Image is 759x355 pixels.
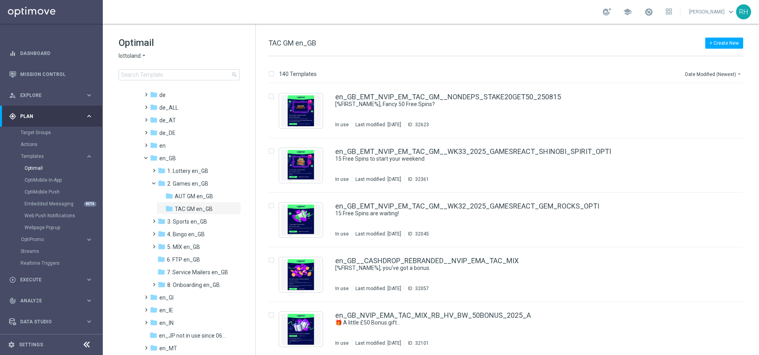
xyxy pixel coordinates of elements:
div: 32045 [415,231,429,237]
i: folder [150,116,158,124]
span: de_AT [159,117,176,124]
i: folder [165,205,173,213]
a: Optimail [25,165,82,171]
div: Actions [21,139,102,150]
img: 32057.jpeg [281,259,321,290]
span: 7. Service Mailers en_GB [167,269,228,276]
div: [%FIRST_NAME%], Fancy 50 Free Spins? [335,101,709,108]
div: In use [335,340,349,346]
i: folder [165,192,173,200]
span: en_MT [159,345,177,352]
i: folder [158,243,166,251]
a: Web Push Notifications [25,213,82,219]
div: Explore [9,92,85,99]
i: folder [150,141,158,149]
i: folder [150,306,158,314]
div: ID: [404,340,429,346]
div: ID: [404,285,429,292]
i: folder [150,129,158,137]
img: 32101.jpeg [281,314,321,345]
a: 15 Free Spins are waiting! [335,210,691,217]
div: Webpage Pop-up [25,222,102,234]
button: person_search Explore keyboard_arrow_right [9,92,93,99]
span: Explore [20,93,85,98]
button: Mission Control [9,71,93,78]
i: keyboard_arrow_right [85,276,93,283]
i: folder [157,268,165,276]
button: lottoland arrow_drop_down [119,52,147,60]
a: Actions [21,141,82,148]
div: OptiPromo [21,237,85,242]
i: folder [150,154,158,162]
div: RH [736,4,751,19]
div: OptiPromo [21,234,102,245]
span: Plan [20,114,85,119]
i: keyboard_arrow_right [85,236,93,243]
div: ID: [404,231,429,237]
img: 32623.jpeg [281,95,321,126]
span: AUT GM en_GB [175,193,213,200]
div: [%FIRST_NAME%], you've got a bonus. [335,264,709,272]
a: [%FIRST_NAME%], you've got a bonus. [335,264,691,272]
i: keyboard_arrow_right [85,318,93,325]
span: 3. Sports en_GB [167,218,207,225]
a: en_GB_EMT_NVIP_EM_TAC_GM__WK33_2025_GAMESREACT_SHINOBI_SPIRIT_OPTI [335,148,611,155]
div: Analyze [9,297,85,304]
span: en_JP not in use since 06/2025 [159,332,227,339]
span: Analyze [20,298,85,303]
span: en_GB [159,155,176,162]
span: 8. Onboarding en_GB [167,281,220,289]
button: Templates keyboard_arrow_right [21,153,93,159]
div: OptiMobile In-App [25,174,102,186]
i: folder [150,91,158,99]
button: Data Studio keyboard_arrow_right [9,319,93,325]
div: Last modified: [DATE] [352,121,404,128]
span: Templates [21,154,77,159]
i: folder [157,255,165,263]
div: Embedded Messaging [25,198,102,210]
i: folder [158,281,166,289]
a: Realtime Triggers [21,260,82,266]
i: folder [150,319,158,327]
i: folder [149,331,157,339]
div: Realtime Triggers [21,257,102,269]
i: folder [150,344,158,352]
a: Settings [19,342,43,347]
div: Target Groups [21,127,102,139]
a: [%FIRST_NAME%], Fancy 50 Free Spins? [335,101,691,108]
input: Search Template [119,69,240,80]
span: en_IN [159,319,174,327]
button: gps_fixed Plan keyboard_arrow_right [9,113,93,120]
span: 4. Bingo en_GB [167,231,205,238]
i: folder [158,217,166,225]
i: settings [8,341,15,348]
div: Execute [9,276,85,283]
span: TAC GM en_GB [268,39,316,47]
div: ID: [404,121,429,128]
div: Optimail [25,162,102,174]
div: BETA [84,201,96,207]
div: Streams [21,245,102,257]
span: 1. Lottery en_GB [167,167,208,175]
i: keyboard_arrow_right [85,153,93,160]
div: Dashboard [9,43,93,64]
a: OptiMobile Push [25,189,82,195]
div: Press SPACE to select this row. [261,84,757,138]
div: Templates [21,154,85,159]
div: 32057 [415,285,429,292]
div: Templates [21,150,102,234]
button: + Create New [705,38,743,49]
div: Optibot [9,332,93,353]
span: en_GI [159,294,174,301]
div: Data Studio [9,318,85,325]
div: equalizer Dashboard [9,50,93,57]
div: track_changes Analyze keyboard_arrow_right [9,298,93,304]
div: Press SPACE to select this row. [261,138,757,193]
i: folder [158,179,166,187]
span: en_IE [159,307,173,314]
i: person_search [9,92,16,99]
i: folder [158,230,166,238]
